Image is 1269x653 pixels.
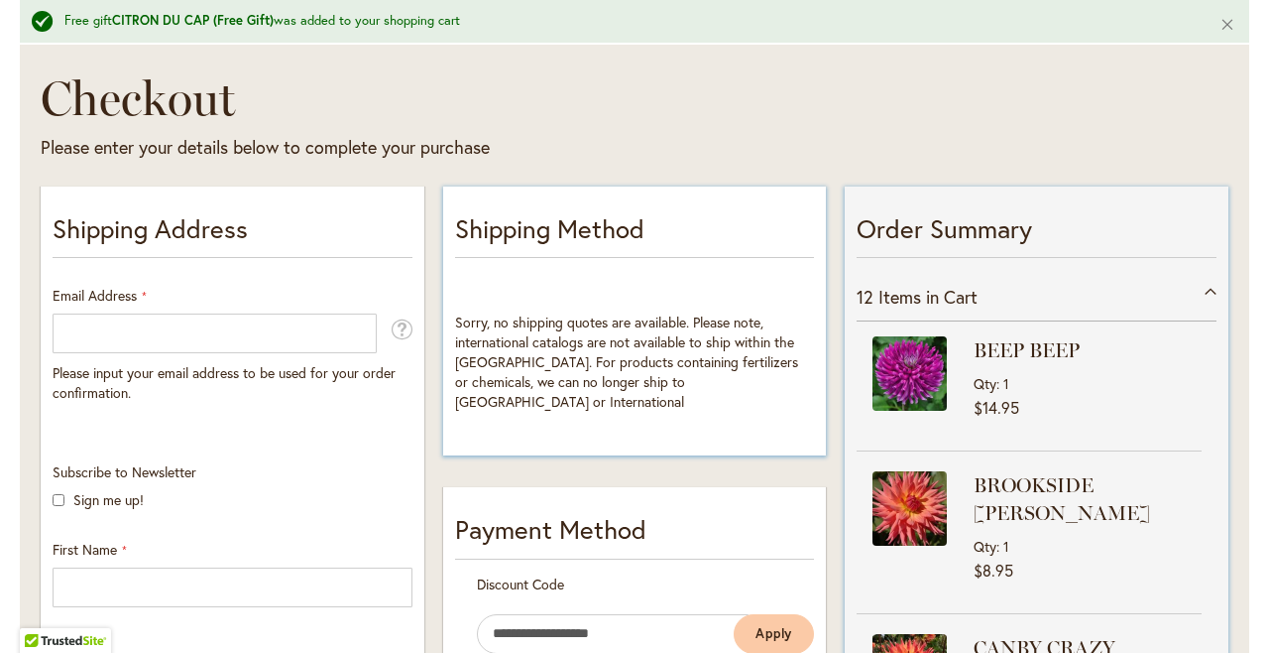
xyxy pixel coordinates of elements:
[974,471,1197,527] strong: BROOKSIDE [PERSON_NAME]
[64,12,1190,31] div: Free gift was added to your shopping cart
[974,560,1013,581] span: $8.95
[455,313,798,411] span: Sorry, no shipping quotes are available. Please note, international catalogs are not available to...
[53,363,396,402] span: Please input your email address to be used for your order confirmation.
[755,625,793,642] span: Apply
[1003,537,1009,556] span: 1
[53,540,117,559] span: First Name
[477,575,564,593] span: Discount Code
[455,511,815,559] div: Payment Method
[41,135,884,161] div: Please enter your details below to complete your purchase
[73,490,144,509] label: Sign me up!
[974,336,1197,364] strong: BEEP BEEP
[878,285,978,309] span: Items in Cart
[872,336,947,411] img: BEEP BEEP
[857,210,1216,258] p: Order Summary
[15,583,70,638] iframe: Launch Accessibility Center
[53,210,412,258] p: Shipping Address
[53,462,196,481] span: Subscribe to Newsletter
[974,537,996,556] span: Qty
[872,471,947,546] img: BROOKSIDE CHERI
[1003,374,1009,393] span: 1
[53,286,137,305] span: Email Address
[974,374,996,393] span: Qty
[41,68,884,128] h1: Checkout
[857,285,873,309] span: 12
[112,12,274,29] strong: CITRON DU CAP (Free Gift)
[455,210,815,258] p: Shipping Method
[974,397,1019,418] span: $14.95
